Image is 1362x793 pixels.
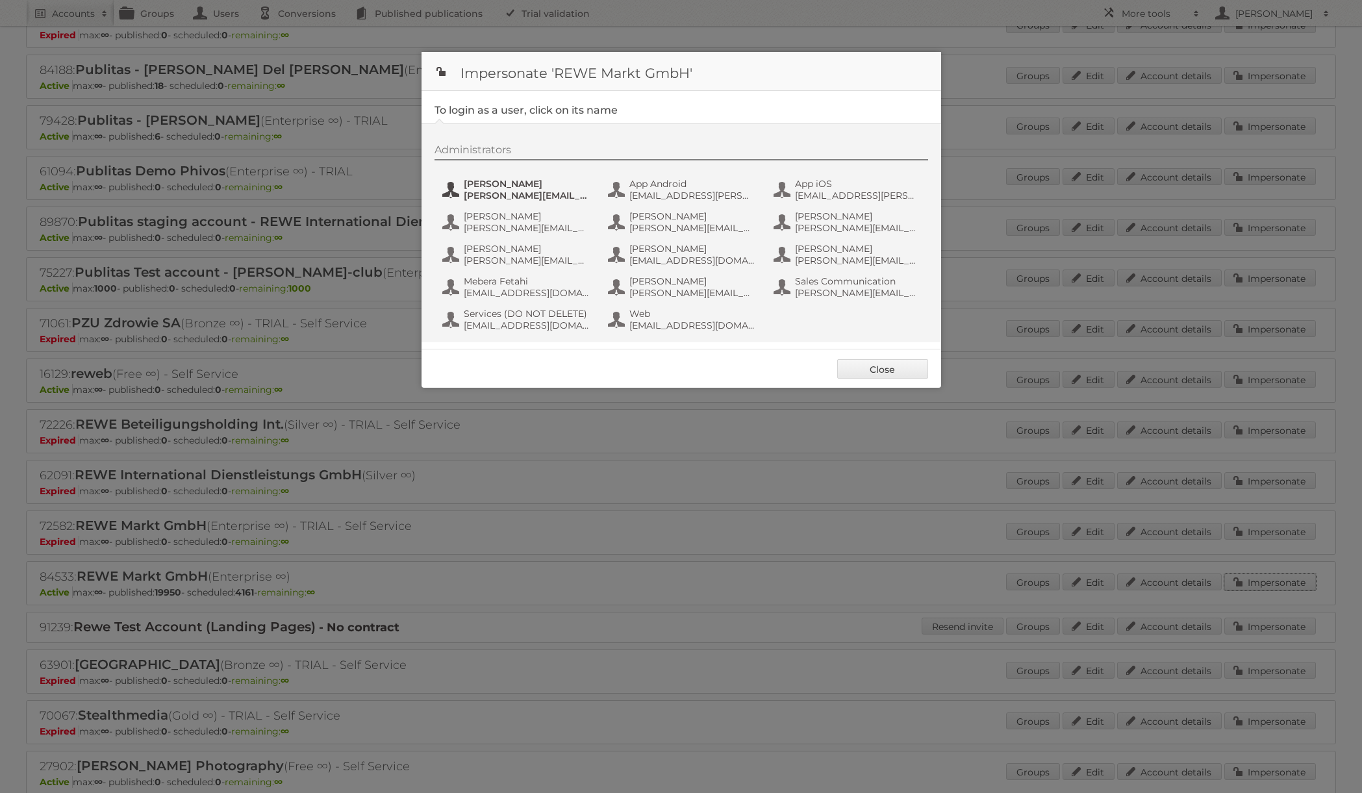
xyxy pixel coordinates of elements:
span: [EMAIL_ADDRESS][DOMAIN_NAME] [629,320,755,331]
button: [PERSON_NAME] [PERSON_NAME][EMAIL_ADDRESS][PERSON_NAME][DOMAIN_NAME] [441,209,594,235]
button: [PERSON_NAME] [PERSON_NAME][EMAIL_ADDRESS][DOMAIN_NAME] [607,274,759,300]
button: Web [EMAIL_ADDRESS][DOMAIN_NAME] [607,307,759,333]
span: Web [629,308,755,320]
button: [PERSON_NAME] [PERSON_NAME][EMAIL_ADDRESS][PERSON_NAME][DOMAIN_NAME] [441,177,594,203]
span: [EMAIL_ADDRESS][DOMAIN_NAME] [464,320,590,331]
span: App iOS [795,178,921,190]
button: App iOS [EMAIL_ADDRESS][PERSON_NAME][DOMAIN_NAME] [772,177,925,203]
span: [EMAIL_ADDRESS][PERSON_NAME][DOMAIN_NAME] [629,190,755,201]
span: [PERSON_NAME][EMAIL_ADDRESS][DOMAIN_NAME] [629,287,755,299]
span: [PERSON_NAME] [795,243,921,255]
span: [PERSON_NAME][EMAIL_ADDRESS][PERSON_NAME][DOMAIN_NAME] [795,287,921,299]
span: [EMAIL_ADDRESS][DOMAIN_NAME] [629,255,755,266]
button: [PERSON_NAME] [PERSON_NAME][EMAIL_ADDRESS][PERSON_NAME][DOMAIN_NAME] [772,209,925,235]
span: [EMAIL_ADDRESS][DOMAIN_NAME] [464,287,590,299]
h1: Impersonate 'REWE Markt GmbH' [422,52,941,91]
a: Close [837,359,928,379]
button: App Android [EMAIL_ADDRESS][PERSON_NAME][DOMAIN_NAME] [607,177,759,203]
span: Sales Communication [795,275,921,287]
span: [PERSON_NAME][EMAIL_ADDRESS][PERSON_NAME][DOMAIN_NAME] [629,222,755,234]
span: [EMAIL_ADDRESS][PERSON_NAME][DOMAIN_NAME] [795,190,921,201]
span: [PERSON_NAME] [464,210,590,222]
span: Services (DO NOT DELETE) [464,308,590,320]
span: [PERSON_NAME] [464,243,590,255]
button: Mebera Fetahi [EMAIL_ADDRESS][DOMAIN_NAME] [441,274,594,300]
span: Mebera Fetahi [464,275,590,287]
span: [PERSON_NAME] [629,210,755,222]
span: [PERSON_NAME][EMAIL_ADDRESS][PERSON_NAME][DOMAIN_NAME] [464,222,590,234]
span: [PERSON_NAME] [464,178,590,190]
span: [PERSON_NAME][EMAIL_ADDRESS][PERSON_NAME][DOMAIN_NAME] [795,222,921,234]
span: [PERSON_NAME] [629,243,755,255]
button: [PERSON_NAME] [PERSON_NAME][EMAIL_ADDRESS][PERSON_NAME][DOMAIN_NAME] [607,209,759,235]
span: [PERSON_NAME][EMAIL_ADDRESS][PERSON_NAME][DOMAIN_NAME] [464,190,590,201]
span: [PERSON_NAME] [795,210,921,222]
legend: To login as a user, click on its name [435,104,618,116]
button: [PERSON_NAME] [PERSON_NAME][EMAIL_ADDRESS][PERSON_NAME][DOMAIN_NAME] [772,242,925,268]
div: Administrators [435,144,928,160]
button: [PERSON_NAME] [EMAIL_ADDRESS][DOMAIN_NAME] [607,242,759,268]
button: Services (DO NOT DELETE) [EMAIL_ADDRESS][DOMAIN_NAME] [441,307,594,333]
button: Sales Communication [PERSON_NAME][EMAIL_ADDRESS][PERSON_NAME][DOMAIN_NAME] [772,274,925,300]
span: [PERSON_NAME][EMAIL_ADDRESS][DOMAIN_NAME] [464,255,590,266]
span: [PERSON_NAME][EMAIL_ADDRESS][PERSON_NAME][DOMAIN_NAME] [795,255,921,266]
span: [PERSON_NAME] [629,275,755,287]
button: [PERSON_NAME] [PERSON_NAME][EMAIL_ADDRESS][DOMAIN_NAME] [441,242,594,268]
span: App Android [629,178,755,190]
